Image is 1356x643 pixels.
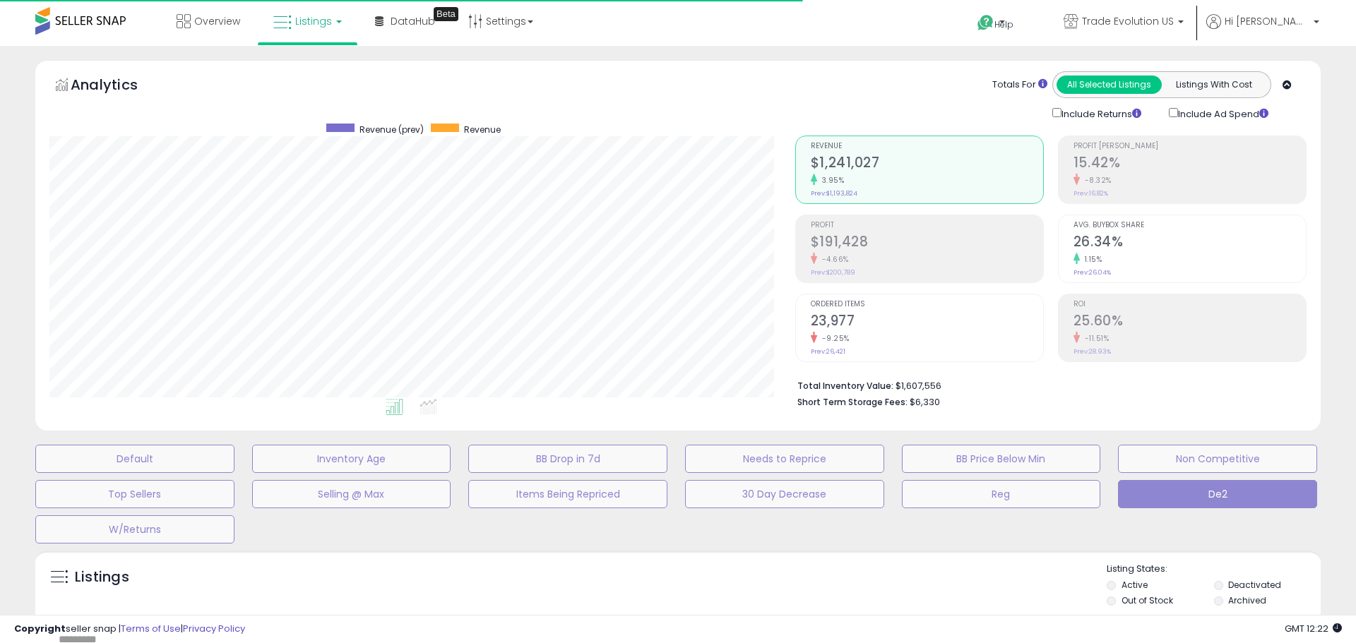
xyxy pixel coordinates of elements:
h5: Analytics [71,75,165,98]
small: -11.51% [1080,333,1110,344]
h2: 23,977 [811,313,1043,332]
strong: Copyright [14,622,66,635]
h2: 15.42% [1073,155,1306,174]
button: Non Competitive [1118,445,1317,473]
small: Prev: 26,421 [811,347,845,356]
a: Help [966,4,1041,46]
small: Prev: 26.04% [1073,268,1111,277]
button: 30 Day Decrease [685,480,884,508]
button: BB Drop in 7d [468,445,667,473]
small: Prev: 28.93% [1073,347,1111,356]
span: Profit [811,222,1043,229]
span: Revenue [811,143,1043,150]
button: De2 [1118,480,1317,508]
small: 1.15% [1080,254,1102,265]
h2: 25.60% [1073,313,1306,332]
small: -9.25% [817,333,850,344]
small: -4.66% [817,254,849,265]
button: Inventory Age [252,445,451,473]
span: Trade Evolution US [1082,14,1174,28]
span: Revenue (prev) [359,124,424,136]
div: Include Ad Spend [1158,105,1291,121]
a: Hi [PERSON_NAME] [1206,14,1319,46]
span: DataHub [391,14,435,28]
small: Prev: $1,193,824 [811,189,857,198]
button: Top Sellers [35,480,234,508]
button: Listings With Cost [1161,76,1266,94]
span: Profit [PERSON_NAME] [1073,143,1306,150]
li: $1,607,556 [797,376,1296,393]
span: Help [994,18,1013,30]
button: Selling @ Max [252,480,451,508]
span: $6,330 [910,395,940,409]
small: -8.32% [1080,175,1112,186]
button: Needs to Reprice [685,445,884,473]
button: W/Returns [35,515,234,543]
small: Prev: $200,789 [811,268,855,277]
div: Include Returns [1042,105,1158,121]
span: Ordered Items [811,301,1043,308]
b: Total Inventory Value: [797,380,893,392]
i: Get Help [977,14,994,32]
button: Default [35,445,234,473]
button: Reg [902,480,1101,508]
button: All Selected Listings [1057,76,1162,94]
h2: $1,241,027 [811,155,1043,174]
span: Listings [295,14,332,28]
h2: 26.34% [1073,234,1306,253]
div: Tooltip anchor [434,7,458,21]
span: Avg. Buybox Share [1073,222,1306,229]
b: Short Term Storage Fees: [797,396,908,408]
span: Hi [PERSON_NAME] [1225,14,1309,28]
small: Prev: 16.82% [1073,189,1108,198]
span: Overview [194,14,240,28]
button: BB Price Below Min [902,445,1101,473]
div: seller snap | | [14,623,245,636]
span: ROI [1073,301,1306,308]
small: 3.95% [817,175,845,186]
h2: $191,428 [811,234,1043,253]
div: Totals For [992,78,1047,92]
span: Revenue [464,124,501,136]
button: Items Being Repriced [468,480,667,508]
